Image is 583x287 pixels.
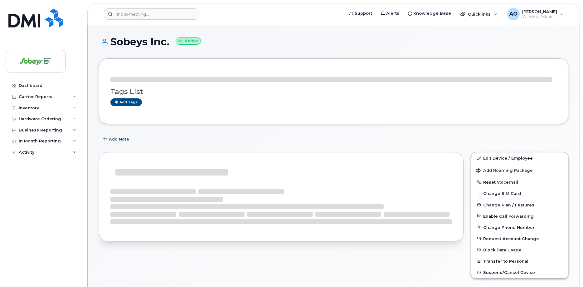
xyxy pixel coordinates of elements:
button: Enable Call Forwarding [471,210,568,222]
button: Change Phone Number [471,222,568,233]
span: Enable Call Forwarding [483,214,534,218]
button: Request Account Change [471,233,568,244]
a: Edit Device / Employee [471,152,568,164]
button: Add Note [99,133,134,145]
h1: Sobeys Inc. [99,36,568,47]
h3: Tags List [110,88,557,96]
button: Suspend/Cancel Device [471,267,568,278]
span: Change Plan / Features [483,202,534,207]
button: Transfer to Personal [471,255,568,267]
button: Block Data Usage [471,244,568,255]
small: Active [176,37,201,45]
button: Add Roaming Package [471,164,568,176]
button: Change SIM Card [471,188,568,199]
a: Add tags [110,98,142,106]
button: Reset Voicemail [471,176,568,188]
span: Add Note [109,136,129,142]
span: Suspend/Cancel Device [483,270,535,275]
span: Add Roaming Package [476,168,533,174]
button: Change Plan / Features [471,199,568,210]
